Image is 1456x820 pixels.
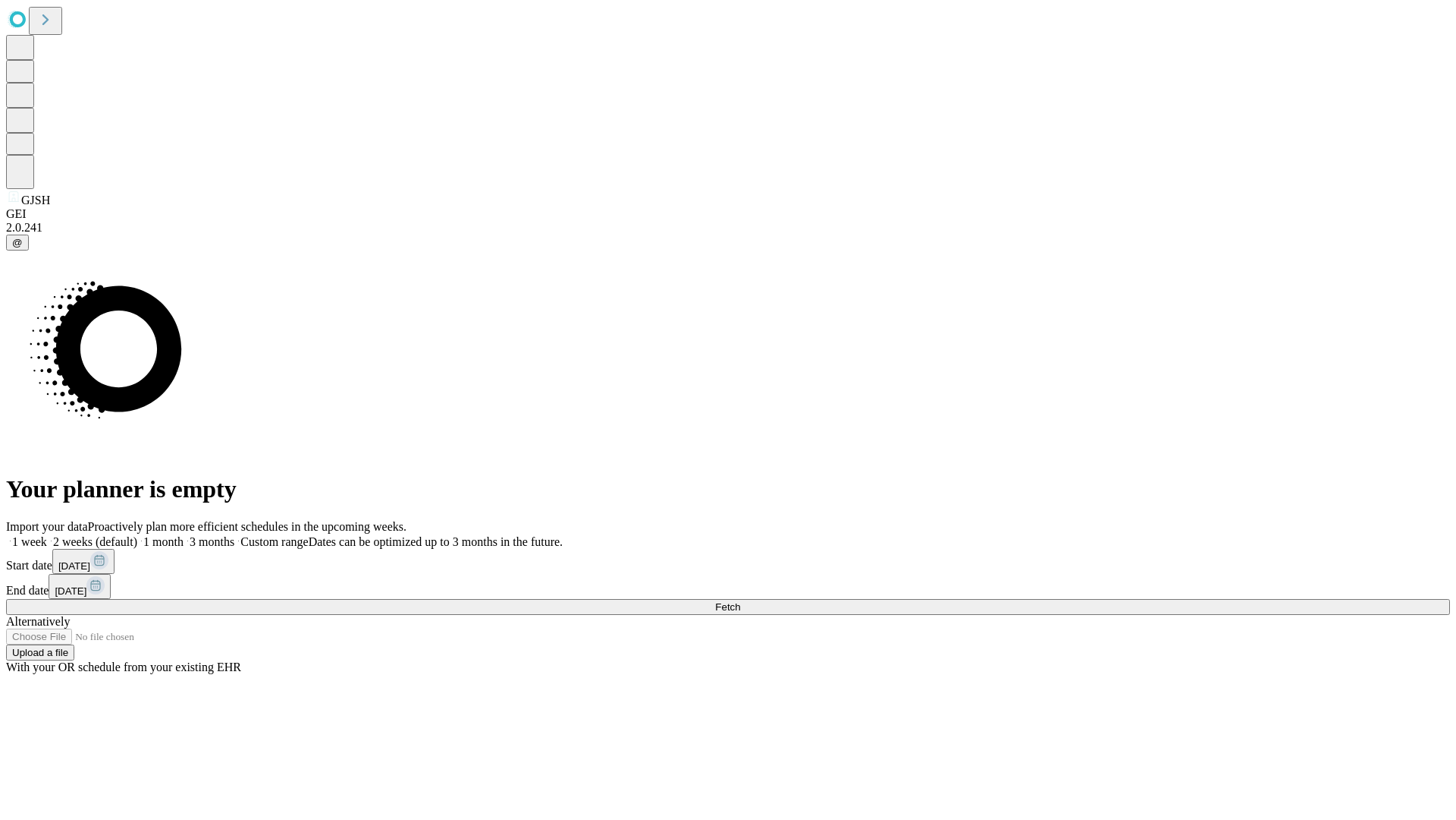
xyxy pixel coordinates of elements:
div: 2.0.241 [6,221,1450,235]
span: 3 months [190,535,234,548]
span: Custom range [240,535,308,548]
button: Fetch [6,599,1450,615]
div: GEI [6,207,1450,221]
button: [DATE] [49,574,111,599]
span: Import your data [6,520,88,533]
span: GJSH [21,194,50,207]
span: @ [12,237,23,248]
button: [DATE] [52,549,115,574]
span: 1 week [12,535,47,548]
span: Proactively plan more efficient schedules in the upcoming weeks. [88,520,406,533]
span: Alternatively [6,615,70,628]
span: 2 weeks (default) [53,535,137,548]
span: With your OR schedule from your existing EHR [6,661,241,673]
button: Upload a file [6,645,74,661]
span: [DATE] [58,560,90,572]
h1: Your planner is empty [6,475,1450,503]
div: End date [6,574,1450,599]
span: Fetch [715,601,740,613]
span: [DATE] [55,585,86,597]
button: @ [6,235,29,251]
span: 1 month [143,535,184,548]
div: Start date [6,549,1450,574]
span: Dates can be optimized up to 3 months in the future. [309,535,563,548]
